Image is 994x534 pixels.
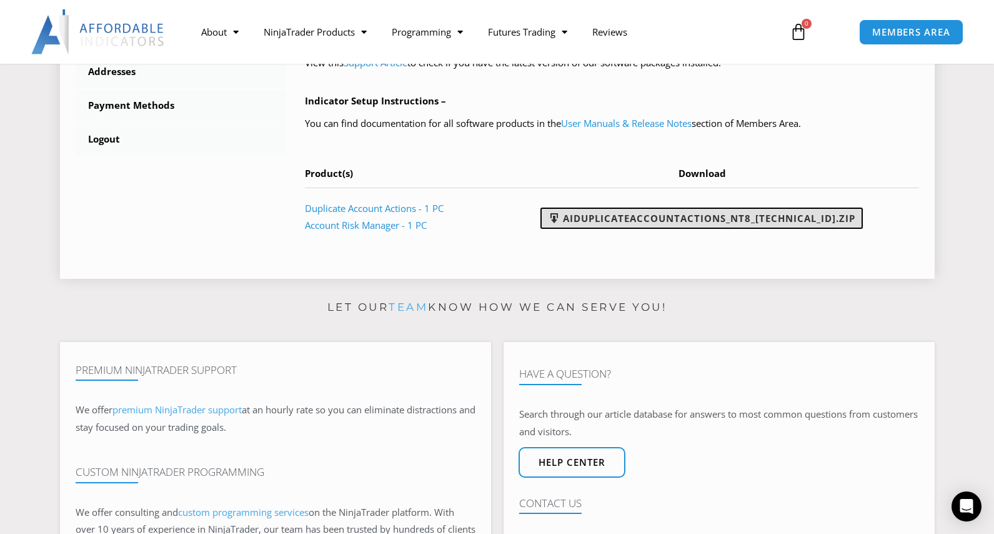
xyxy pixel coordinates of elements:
p: Let our know how we can serve you! [60,298,935,318]
a: Duplicate Account Actions - 1 PC [305,202,444,214]
span: We offer [76,403,112,416]
nav: Menu [189,18,775,46]
a: Help center [519,447,625,478]
span: We offer consulting and [76,506,309,518]
span: Download [678,167,726,179]
span: 0 [802,19,812,29]
a: 0 [771,14,826,50]
a: Account Risk Manager - 1 PC [305,219,427,231]
a: Logout [76,123,287,156]
span: MEMBERS AREA [872,28,950,37]
a: Futures Trading [475,18,580,46]
a: Addresses [76,56,287,88]
span: Help center [539,458,605,467]
p: You can find documentation for all software products in the section of Members Area. [305,115,919,133]
a: custom programming services [178,506,309,518]
a: premium NinjaTrader support [112,403,242,416]
h4: Custom NinjaTrader Programming [76,466,475,478]
a: Programming [379,18,475,46]
p: Search through our article database for answers to most common questions from customers and visit... [519,406,919,441]
a: Reviews [580,18,640,46]
b: Indicator Setup Instructions – [305,94,446,107]
a: Payment Methods [76,89,287,122]
h4: Premium NinjaTrader Support [76,364,475,376]
h4: Have A Question? [519,368,919,380]
span: at an hourly rate so you can eliminate distractions and stay focused on your trading goals. [76,403,475,433]
a: MEMBERS AREA [859,19,963,45]
span: Product(s) [305,167,353,179]
a: AIDuplicateAccountActions_NT8_[TECHNICAL_ID].zip [540,208,863,229]
img: LogoAI | Affordable Indicators – NinjaTrader [31,9,166,54]
a: User Manuals & Release Notes [561,117,692,129]
div: Open Intercom Messenger [952,491,982,521]
a: team [389,301,428,313]
a: About [189,18,251,46]
h4: Contact Us [519,497,919,510]
a: NinjaTrader Products [251,18,379,46]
